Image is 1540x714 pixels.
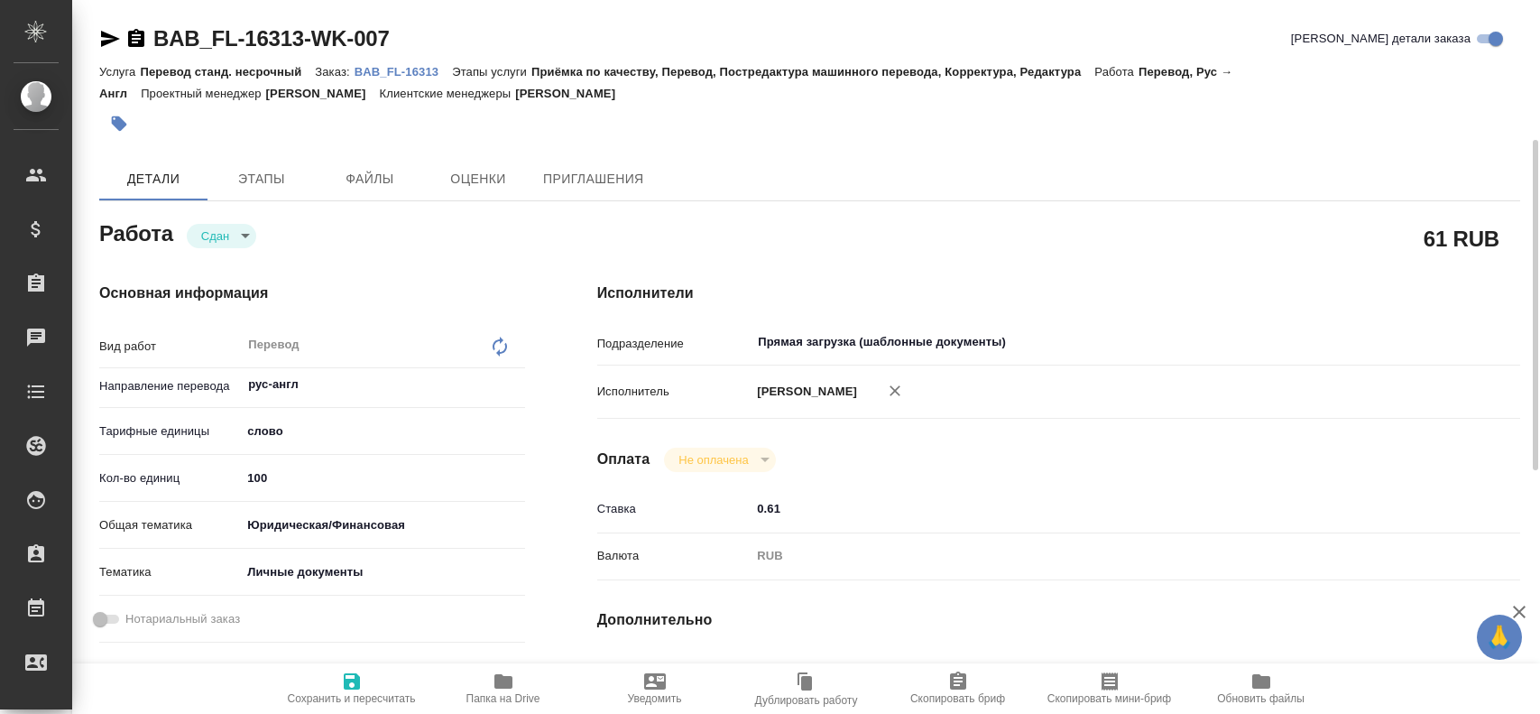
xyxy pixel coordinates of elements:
p: Заказ: [315,65,354,79]
span: Этапы [218,168,305,190]
p: Ставка [597,500,752,518]
div: RUB [751,541,1443,571]
p: Работа [1094,65,1139,79]
p: Тематика [99,563,241,581]
span: Скопировать мини-бриф [1047,692,1171,705]
p: [PERSON_NAME] [751,383,857,401]
p: Общая тематика [99,516,241,534]
button: Скопировать ссылку для ЯМессенджера [99,28,121,50]
p: Направление перевода [99,377,241,395]
button: Сдан [196,228,235,244]
button: Скопировать мини-бриф [1034,663,1185,714]
p: Проектный менеджер [141,87,265,100]
p: Услуга [99,65,140,79]
span: Сохранить и пересчитать [288,692,416,705]
span: Скопировать бриф [910,692,1005,705]
p: Исполнитель [597,383,752,401]
a: BAB_FL-16313-WK-007 [153,26,390,51]
span: Приглашения [543,168,644,190]
span: Дублировать работу [755,694,858,707]
button: Дублировать работу [731,663,882,714]
p: Тарифные единицы [99,422,241,440]
h4: Дополнительно [597,609,1520,631]
span: [PERSON_NAME] детали заказа [1291,30,1471,48]
input: ✎ Введи что-нибудь [241,465,524,491]
button: 🙏 [1477,615,1522,660]
button: Open [515,383,519,386]
input: Пустое поле [751,654,1443,681]
span: Детали [110,168,197,190]
p: Клиентские менеджеры [380,87,516,100]
input: ✎ Введи что-нибудь [751,496,1443,522]
p: [PERSON_NAME] [515,87,629,100]
h4: Основная информация [99,283,525,304]
div: Юридическая/Финансовая [241,510,524,541]
p: Подразделение [597,335,752,353]
h2: 61 RUB [1424,223,1499,254]
p: Этапы услуги [452,65,531,79]
button: Папка на Drive [428,663,579,714]
h4: Оплата [597,449,650,470]
div: Личные документы [241,557,524,588]
button: Не оплачена [673,452,753,468]
button: Удалить исполнителя [875,371,915,411]
h2: Работа [99,216,173,248]
a: BAB_FL-16313 [355,63,452,79]
h4: Исполнители [597,283,1520,304]
button: Скопировать бриф [882,663,1034,714]
button: Обновить файлы [1185,663,1337,714]
p: Вид работ [99,338,241,356]
button: Скопировать ссылку [125,28,147,50]
span: Оценки [435,168,521,190]
span: Обновить файлы [1217,692,1305,705]
p: [PERSON_NAME] [266,87,380,100]
button: Добавить тэг [99,104,139,144]
button: Open [1434,340,1437,344]
div: Сдан [187,224,256,248]
button: Уведомить [579,663,731,714]
span: Папка на Drive [466,692,540,705]
div: Сдан [664,448,775,472]
p: Приёмка по качеству, Перевод, Постредактура машинного перевода, Корректура, Редактура [531,65,1094,79]
p: Кол-во единиц [99,469,241,487]
div: слово [241,416,524,447]
span: Файлы [327,168,413,190]
p: Валюта [597,547,752,565]
p: Перевод станд. несрочный [140,65,315,79]
span: 🙏 [1484,618,1515,656]
button: Сохранить и пересчитать [276,663,428,714]
p: BAB_FL-16313 [355,65,452,79]
p: Последнее изменение [597,659,752,677]
span: Нотариальный заказ [125,610,240,628]
span: Уведомить [628,692,682,705]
